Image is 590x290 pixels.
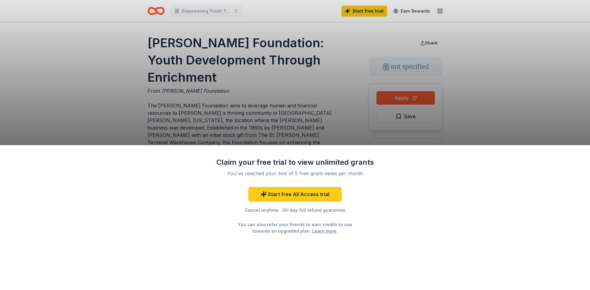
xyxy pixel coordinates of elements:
[232,221,358,234] div: You can also refer your friends to earn credits to use towards an upgraded plan. .
[312,228,336,234] a: Learn more
[215,157,375,167] div: Claim your free trial to view unlimited grants
[248,187,342,202] a: Start free All Access trial
[215,207,375,214] div: Cancel anytime · 30-day full refund guarantee
[222,170,368,177] div: You've reached your limit of 5 free grant views per month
